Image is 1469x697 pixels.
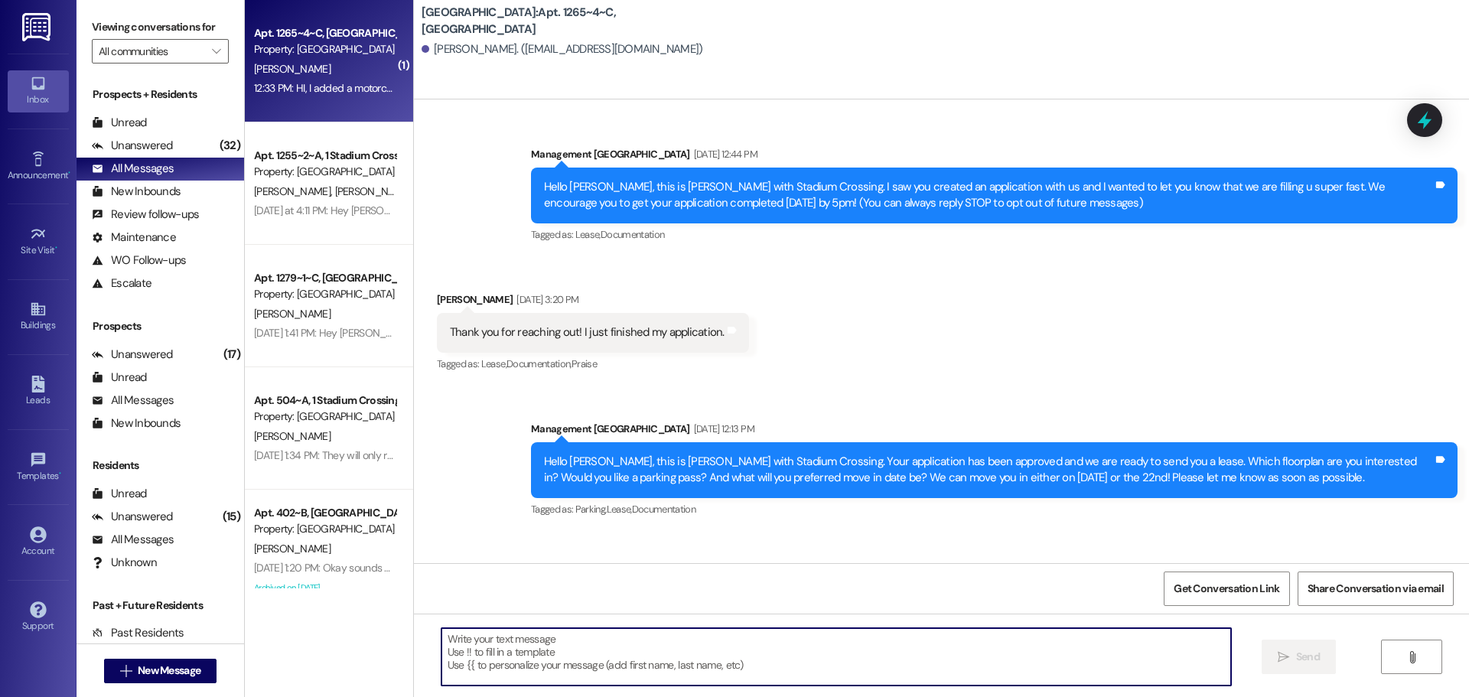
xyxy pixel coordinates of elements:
[572,357,597,370] span: Praise
[92,392,174,409] div: All Messages
[690,146,757,162] div: [DATE] 12:44 PM
[92,161,174,177] div: All Messages
[254,505,396,521] div: Apt. 402~B, [GEOGRAPHIC_DATA]
[531,223,1458,246] div: Tagged as:
[252,578,397,598] div: Archived on [DATE]
[92,230,176,246] div: Maintenance
[334,184,411,198] span: [PERSON_NAME]
[216,134,244,158] div: (32)
[92,532,174,548] div: All Messages
[1262,640,1336,674] button: Send
[254,429,331,443] span: [PERSON_NAME]
[120,665,132,677] i: 
[92,15,229,39] label: Viewing conversations for
[513,292,578,308] div: [DATE] 3:20 PM
[422,41,703,57] div: [PERSON_NAME]. ([EMAIL_ADDRESS][DOMAIN_NAME])
[601,228,665,241] span: Documentation
[138,663,200,679] span: New Message
[1278,651,1289,663] i: 
[77,598,244,614] div: Past + Future Residents
[92,275,151,292] div: Escalate
[77,458,244,474] div: Residents
[531,146,1458,168] div: Management [GEOGRAPHIC_DATA]
[1298,572,1454,606] button: Share Conversation via email
[77,318,244,334] div: Prospects
[254,286,396,302] div: Property: [GEOGRAPHIC_DATA]
[212,45,220,57] i: 
[92,138,173,154] div: Unanswered
[254,307,331,321] span: [PERSON_NAME]
[254,521,396,537] div: Property: [GEOGRAPHIC_DATA]
[632,503,696,516] span: Documentation
[92,509,173,525] div: Unanswered
[92,184,181,200] div: New Inbounds
[450,324,725,340] div: Thank you for reaching out! I just finished my application.
[254,184,335,198] span: [PERSON_NAME]
[1174,581,1279,597] span: Get Conversation Link
[8,70,69,112] a: Inbox
[254,561,627,575] div: [DATE] 1:20 PM: Okay sounds good thank you for your hard work in getting this done!
[92,347,173,363] div: Unanswered
[219,505,244,529] div: (15)
[481,357,506,370] span: Lease ,
[8,371,69,412] a: Leads
[92,555,157,571] div: Unknown
[254,62,331,76] span: [PERSON_NAME]
[254,41,396,57] div: Property: [GEOGRAPHIC_DATA]
[8,296,69,337] a: Buildings
[1296,649,1320,665] span: Send
[22,13,54,41] img: ResiDesk Logo
[254,204,1278,217] div: [DATE] at 4:11 PM: Hey [PERSON_NAME] and [PERSON_NAME]! I was able to get all your documents fini...
[104,659,217,683] button: New Message
[437,292,749,313] div: [PERSON_NAME]
[422,5,728,37] b: [GEOGRAPHIC_DATA]: Apt. 1265~4~C, [GEOGRAPHIC_DATA]
[92,207,199,223] div: Review follow-ups
[92,486,147,502] div: Unread
[254,148,396,164] div: Apt. 1255~2~A, 1 Stadium Crossing Guarantors
[92,252,186,269] div: WO Follow-ups
[254,542,331,555] span: [PERSON_NAME]
[254,164,396,180] div: Property: [GEOGRAPHIC_DATA]
[77,86,244,103] div: Prospects + Residents
[68,168,70,178] span: •
[55,243,57,253] span: •
[92,625,184,641] div: Past Residents
[607,503,632,516] span: Lease ,
[254,448,1221,462] div: [DATE] 1:34 PM: They will only reverse it if she requests they cancel the chargeback. So you are ...
[690,421,754,437] div: [DATE] 12:13 PM
[92,370,147,386] div: Unread
[575,228,601,241] span: Lease ,
[1406,651,1418,663] i: 
[544,179,1433,212] div: Hello [PERSON_NAME], this is [PERSON_NAME] with Stadium Crossing. I saw you created an applicatio...
[437,353,749,375] div: Tagged as:
[92,115,147,131] div: Unread
[531,421,1458,442] div: Management [GEOGRAPHIC_DATA]
[506,357,572,370] span: Documentation ,
[254,81,1278,95] div: 12:33 PM: HI, I added a motorcycle parking addendum to my lease a few weeks ago, which I believe ...
[1308,581,1444,597] span: Share Conversation via email
[99,39,204,64] input: All communities
[8,522,69,563] a: Account
[92,415,181,432] div: New Inbounds
[575,503,607,516] span: Parking ,
[220,343,244,366] div: (17)
[8,447,69,488] a: Templates •
[254,409,396,425] div: Property: [GEOGRAPHIC_DATA]
[1164,572,1289,606] button: Get Conversation Link
[531,498,1458,520] div: Tagged as:
[8,597,69,638] a: Support
[59,468,61,479] span: •
[254,25,396,41] div: Apt. 1265~4~C, [GEOGRAPHIC_DATA]
[254,270,396,286] div: Apt. 1279~1~C, [GEOGRAPHIC_DATA]
[254,392,396,409] div: Apt. 504~A, 1 Stadium Crossing
[254,326,1326,340] div: [DATE] 1:41 PM: Hey [PERSON_NAME]! I just wanted to follow up and let you know that the tech will...
[8,221,69,262] a: Site Visit •
[544,454,1433,487] div: Hello [PERSON_NAME], this is [PERSON_NAME] with Stadium Crossing. Your application has been appro...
